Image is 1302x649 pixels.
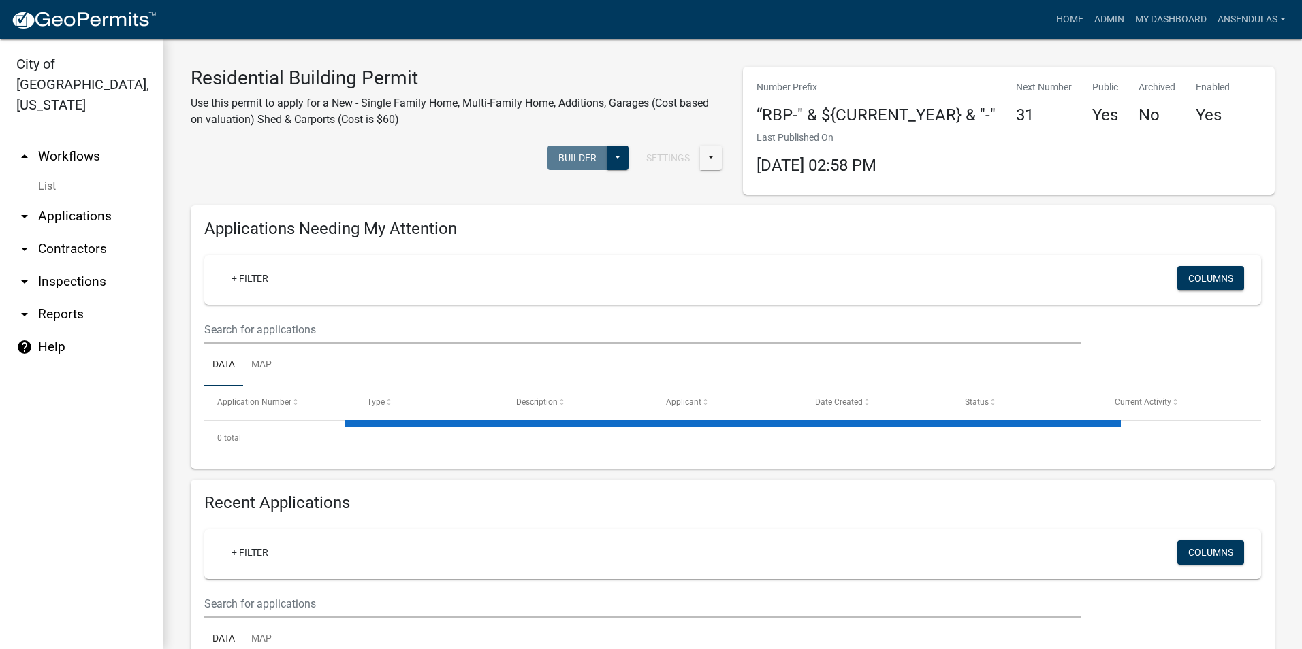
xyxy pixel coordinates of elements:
[802,386,952,419] datatable-header-cell: Date Created
[503,386,653,419] datatable-header-cell: Description
[367,397,385,407] span: Type
[1101,386,1251,419] datatable-header-cell: Current Activity
[16,148,33,165] i: arrow_drop_up
[757,156,876,175] span: [DATE] 02:58 PM
[516,397,558,407] span: Description
[191,67,723,90] h3: Residential Building Permit
[217,397,291,407] span: Application Number
[1177,266,1244,290] button: Columns
[16,208,33,224] i: arrow_drop_down
[1130,7,1212,33] a: My Dashboard
[1212,7,1291,33] a: ansendulas
[547,146,607,170] button: Builder
[1089,7,1130,33] a: Admin
[1177,540,1244,565] button: Columns
[757,105,996,125] h4: “RBP-" & ${CURRENT_YEAR} & "-"
[815,397,863,407] span: Date Created
[952,386,1102,419] datatable-header-cell: Status
[757,131,876,145] p: Last Published On
[635,146,701,170] button: Settings
[221,540,279,565] a: + Filter
[1051,7,1089,33] a: Home
[204,421,1261,455] div: 0 total
[1092,105,1118,125] h4: Yes
[354,386,504,419] datatable-header-cell: Type
[1139,80,1175,95] p: Archived
[1016,80,1072,95] p: Next Number
[1196,80,1230,95] p: Enabled
[204,493,1261,513] h4: Recent Applications
[16,273,33,290] i: arrow_drop_down
[204,316,1081,344] input: Search for applications
[965,397,989,407] span: Status
[1092,80,1118,95] p: Public
[653,386,803,419] datatable-header-cell: Applicant
[221,266,279,290] a: + Filter
[1016,105,1072,125] h4: 31
[1196,105,1230,125] h4: Yes
[204,590,1081,618] input: Search for applications
[243,344,280,387] a: Map
[204,386,354,419] datatable-header-cell: Application Number
[16,241,33,257] i: arrow_drop_down
[757,80,996,95] p: Number Prefix
[16,306,33,322] i: arrow_drop_down
[16,339,33,355] i: help
[666,397,701,407] span: Applicant
[204,219,1261,239] h4: Applications Needing My Attention
[1115,397,1171,407] span: Current Activity
[204,344,243,387] a: Data
[191,95,723,128] p: Use this permit to apply for a New - Single Family Home, Multi-Family Home, Additions, Garages (C...
[1139,105,1175,125] h4: No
